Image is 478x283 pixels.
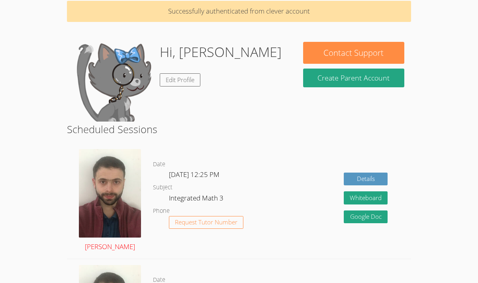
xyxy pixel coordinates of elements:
[67,122,411,137] h2: Scheduled Sessions
[153,159,165,169] dt: Date
[175,219,237,225] span: Request Tutor Number
[79,149,141,238] img: avatar.png
[344,210,388,224] a: Google Doc
[169,193,225,206] dd: Integrated Math 3
[303,69,404,87] button: Create Parent Account
[169,170,219,179] span: [DATE] 12:25 PM
[74,42,153,122] img: default.png
[344,191,388,204] button: Whiteboard
[153,183,172,193] dt: Subject
[169,216,243,229] button: Request Tutor Number
[79,149,141,253] a: [PERSON_NAME]
[303,42,404,64] button: Contact Support
[344,173,388,186] a: Details
[153,206,170,216] dt: Phone
[67,1,411,22] p: Successfully authenticated from clever account
[160,73,200,86] a: Edit Profile
[160,42,282,62] h1: Hi, [PERSON_NAME]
